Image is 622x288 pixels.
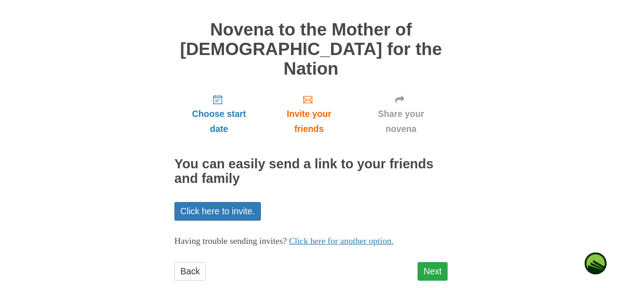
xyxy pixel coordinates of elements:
[174,20,448,78] h1: Novena to the Mother of [DEMOGRAPHIC_DATA] for the Nation
[174,87,264,141] a: Choose start date
[289,236,394,246] a: Click here for another option.
[174,236,287,246] span: Having trouble sending invites?
[174,157,448,186] h2: You can easily send a link to your friends and family
[184,106,255,136] span: Choose start date
[273,106,345,136] span: Invite your friends
[264,87,354,141] a: Invite your friends
[354,87,448,141] a: Share your novena
[418,262,448,281] a: Next
[363,106,438,136] span: Share your novena
[174,202,261,221] a: Click here to invite.
[174,262,206,281] a: Back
